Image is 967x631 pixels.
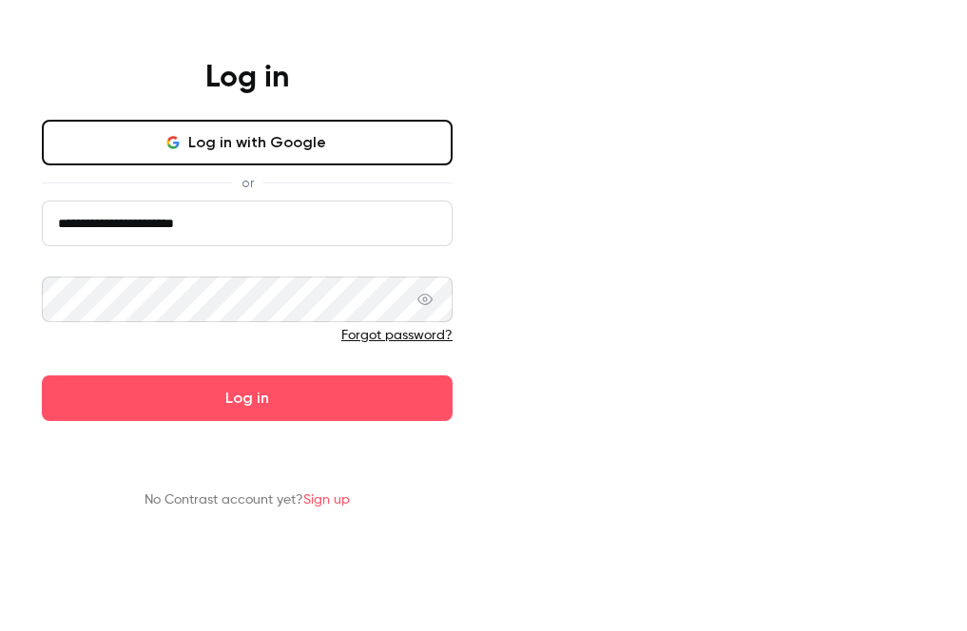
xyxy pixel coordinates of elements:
span: or [232,173,263,193]
a: Forgot password? [341,329,453,342]
button: Log in with Google [42,120,453,165]
a: Sign up [303,493,350,507]
button: Log in [42,375,453,421]
p: No Contrast account yet? [145,490,350,510]
h4: Log in [205,59,289,97]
